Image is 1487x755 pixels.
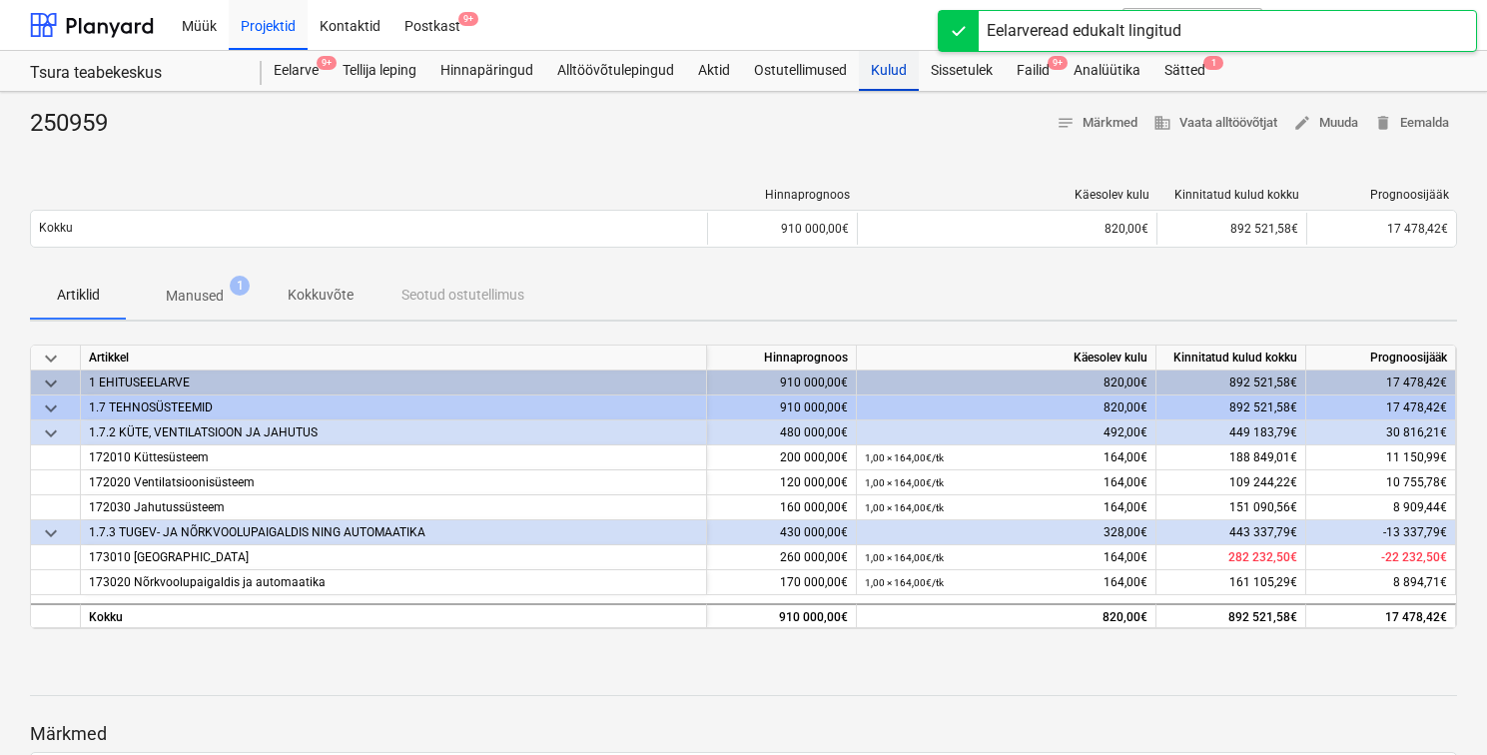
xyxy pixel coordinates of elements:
[1156,520,1306,545] div: 443 337,79€
[1048,56,1068,70] span: 9+
[89,450,209,464] span: 172010 Küttesüsteem
[865,420,1147,445] div: 492,00€
[1293,112,1358,135] span: Muuda
[1306,371,1456,395] div: 17 478,42€
[865,570,1147,595] div: 164,00€
[865,495,1147,520] div: 164,00€
[707,420,857,445] div: 480 000,00€
[39,220,73,237] p: Kokku
[30,722,1457,746] p: Märkmed
[39,347,63,371] span: keyboard_arrow_down
[81,346,707,371] div: Artikkel
[1306,520,1456,545] div: -13 337,79€
[288,285,354,306] p: Kokkuvõte
[1374,114,1392,132] span: delete
[1156,346,1306,371] div: Kinnitatud kulud kokku
[865,605,1147,630] div: 820,00€
[707,395,857,420] div: 910 000,00€
[1152,51,1217,91] a: Sätted1
[1057,114,1075,132] span: notes
[1306,603,1456,628] div: 17 478,42€
[987,19,1181,43] div: Eelarveread edukalt lingitud
[707,603,857,628] div: 910 000,00€
[865,577,944,588] small: 1,00 × 164,00€ / tk
[545,51,686,91] a: Alltöövõtulepingud
[89,520,698,544] div: 1.7.3 TUGEV- JA NÕRKVOOLUPAIGALDIS NING AUTOMAATIKA
[707,495,857,520] div: 160 000,00€
[1387,659,1487,755] div: Vestlusvidin
[1156,395,1306,420] div: 892 521,58€
[81,603,707,628] div: Kokku
[919,51,1005,91] a: Sissetulek
[262,51,331,91] div: Eelarve
[1285,108,1366,139] button: Muuda
[1057,112,1137,135] span: Märkmed
[707,371,857,395] div: 910 000,00€
[1387,222,1448,236] span: 17 478,42€
[1203,56,1223,70] span: 1
[89,550,249,564] span: 173010 Tugevvoolupaigaldis
[1156,371,1306,395] div: 892 521,58€
[1387,659,1487,755] iframe: Chat Widget
[262,51,331,91] a: Eelarve9+
[317,56,337,70] span: 9+
[39,396,63,420] span: keyboard_arrow_down
[1153,114,1171,132] span: business
[865,545,1147,570] div: 164,00€
[1165,188,1299,202] div: Kinnitatud kulud kokku
[89,475,255,489] span: 172020 Ventilatsioonisüsteem
[865,395,1147,420] div: 820,00€
[866,188,1149,202] div: Käesolev kulu
[1381,550,1447,564] span: -22 232,50€
[1005,51,1062,91] div: Failid
[716,188,850,202] div: Hinnaprognoos
[1153,112,1277,135] span: Vaata alltöövõtjat
[865,371,1147,395] div: 820,00€
[859,51,919,91] a: Kulud
[331,51,428,91] a: Tellija leping
[707,470,857,495] div: 120 000,00€
[1306,420,1456,445] div: 30 816,21€
[742,51,859,91] a: Ostutellimused
[166,286,224,307] p: Manused
[865,552,944,563] small: 1,00 × 164,00€ / tk
[1049,108,1145,139] button: Märkmed
[89,420,698,444] div: 1.7.2 KÜTE, VENTILATSIOON JA JAHUTUS
[428,51,545,91] a: Hinnapäringud
[458,12,478,26] span: 9+
[1229,475,1297,489] span: 109 244,22€
[54,285,102,306] p: Artiklid
[39,521,63,545] span: keyboard_arrow_down
[89,395,698,419] div: 1.7 TEHNOSÜSTEEMID
[1306,346,1456,371] div: Prognoosijääk
[1229,500,1297,514] span: 151 090,56€
[1005,51,1062,91] a: Failid9+
[866,222,1148,236] div: 820,00€
[707,520,857,545] div: 430 000,00€
[865,477,944,488] small: 1,00 × 164,00€ / tk
[707,445,857,470] div: 200 000,00€
[857,346,1156,371] div: Käesolev kulu
[686,51,742,91] a: Aktid
[1386,475,1447,489] span: 10 755,78€
[865,470,1147,495] div: 164,00€
[39,372,63,395] span: keyboard_arrow_down
[1229,575,1297,589] span: 161 105,29€
[1366,108,1457,139] button: Eemalda
[1315,188,1449,202] div: Prognoosijääk
[89,371,698,394] div: 1 EHITUSEELARVE
[1228,550,1297,564] span: 282 232,50€
[39,421,63,445] span: keyboard_arrow_down
[1156,603,1306,628] div: 892 521,58€
[707,213,857,245] div: 910 000,00€
[1293,114,1311,132] span: edit
[707,545,857,570] div: 260 000,00€
[1062,51,1152,91] div: Analüütika
[89,500,225,514] span: 172030 Jahutussüsteem
[1393,500,1447,514] span: 8 909,44€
